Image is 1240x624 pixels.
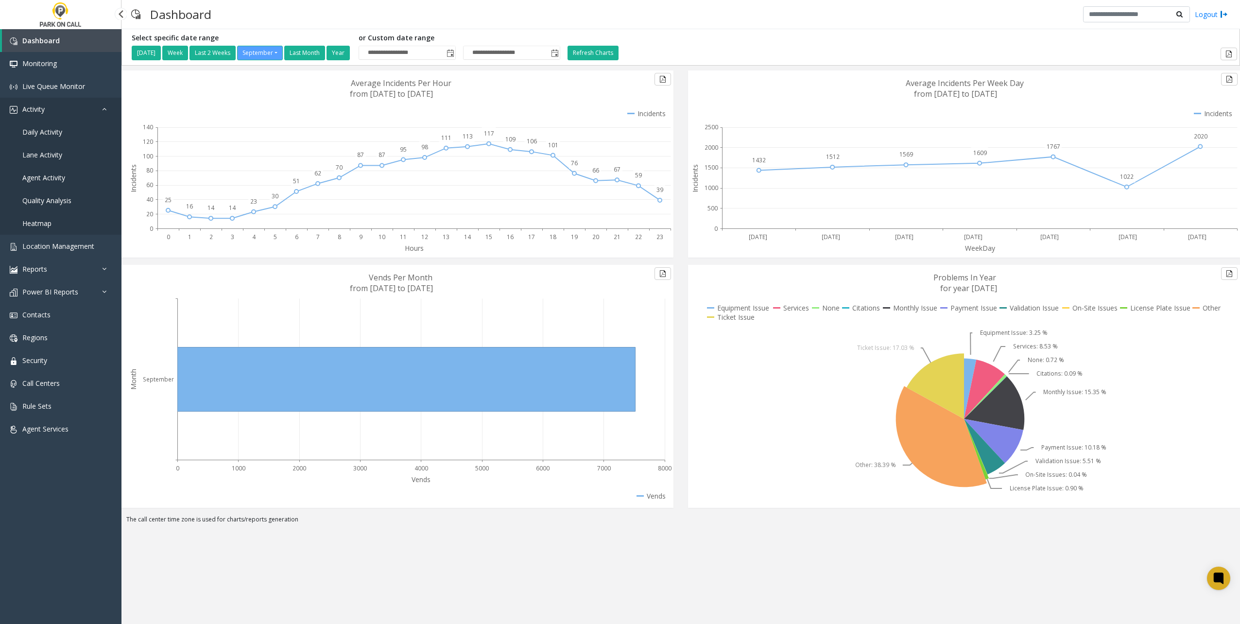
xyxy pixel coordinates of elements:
text: 14 [229,204,236,212]
text: 19 [571,233,578,241]
text: [DATE] [895,233,913,241]
button: Week [162,46,188,60]
text: 20 [146,210,153,218]
text: 13 [443,233,449,241]
text: 95 [400,145,407,154]
h5: Select specific date range [132,34,351,42]
text: 111 [441,134,451,142]
img: 'icon' [10,106,17,114]
text: 100 [143,152,153,160]
span: Toggle popup [549,46,560,60]
img: 'icon' [10,83,17,91]
text: 16 [507,233,514,241]
span: Power BI Reports [22,287,78,296]
text: 23 [656,233,663,241]
text: WeekDay [965,243,996,253]
text: 4000 [414,464,428,472]
text: 16 [186,202,193,210]
span: Rule Sets [22,401,52,411]
img: 'icon' [10,426,17,433]
text: 66 [592,166,599,174]
span: Monitoring [22,59,57,68]
text: 9 [359,233,362,241]
text: 1 [188,233,191,241]
text: 117 [484,129,494,138]
text: [DATE] [964,233,982,241]
text: 1500 [705,163,718,172]
text: 6000 [536,464,550,472]
text: Vends [412,475,431,484]
text: from [DATE] to [DATE] [350,88,433,99]
text: 22 [635,233,642,241]
span: Agent Activity [22,173,65,182]
text: 14 [464,233,471,241]
img: 'icon' [10,37,17,45]
text: Monthly Issue: 15.35 % [1043,388,1106,396]
text: [DATE] [1040,233,1059,241]
text: Incidents [129,164,138,192]
text: for year [DATE] [940,283,997,294]
text: 140 [143,123,153,131]
text: [DATE] [749,233,767,241]
span: Security [22,356,47,365]
text: 59 [635,171,642,179]
text: [DATE] [1119,233,1137,241]
text: 1000 [232,464,245,472]
text: 87 [357,151,364,159]
img: pageIcon [131,2,140,26]
text: 3 [231,233,234,241]
text: [DATE] [822,233,840,241]
text: from [DATE] to [DATE] [350,283,433,294]
span: Quality Analysis [22,196,71,205]
img: 'icon' [10,243,17,251]
text: Hours [405,243,424,253]
text: 0 [167,233,170,241]
text: 70 [336,163,343,172]
img: 'icon' [10,266,17,274]
img: 'icon' [10,380,17,388]
button: Export to pdf [1221,73,1238,86]
a: Dashboard [2,29,121,52]
text: 7 [316,233,320,241]
text: 2 [209,233,213,241]
text: 17 [528,233,535,241]
button: Last Month [284,46,325,60]
span: Regions [22,333,48,342]
button: September [237,46,283,60]
text: 8000 [658,464,672,472]
text: Incidents [690,164,700,192]
text: 87 [379,151,385,159]
text: 113 [463,132,473,140]
text: 109 [505,135,516,143]
text: from [DATE] to [DATE] [914,88,997,99]
text: 2500 [705,123,718,131]
img: logout [1220,9,1228,19]
text: 8 [338,233,341,241]
text: 4 [252,233,256,241]
text: 51 [293,177,300,185]
img: 'icon' [10,403,17,411]
text: 1609 [973,149,987,157]
span: Daily Activity [22,127,62,137]
text: 0 [714,225,718,233]
text: 6 [295,233,298,241]
text: 23 [250,197,257,206]
text: 25 [165,196,172,204]
button: Refresh Charts [568,46,619,60]
text: 80 [146,166,153,174]
button: Export to pdf [654,73,671,86]
text: Vends Per Month [369,272,432,283]
text: 30 [272,192,278,200]
text: 12 [421,233,428,241]
text: Average Incidents Per Hour [351,78,451,88]
text: 15 [485,233,492,241]
text: On-Site Issues: 0.04 % [1025,470,1087,479]
text: Ticket Issue: 17.03 % [857,344,914,352]
text: 1569 [899,150,913,158]
span: Agent Services [22,424,69,433]
text: 5 [274,233,277,241]
text: Citations: 0.09 % [1036,369,1083,378]
text: 40 [146,195,153,204]
text: 20 [592,233,599,241]
text: 62 [314,169,321,177]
